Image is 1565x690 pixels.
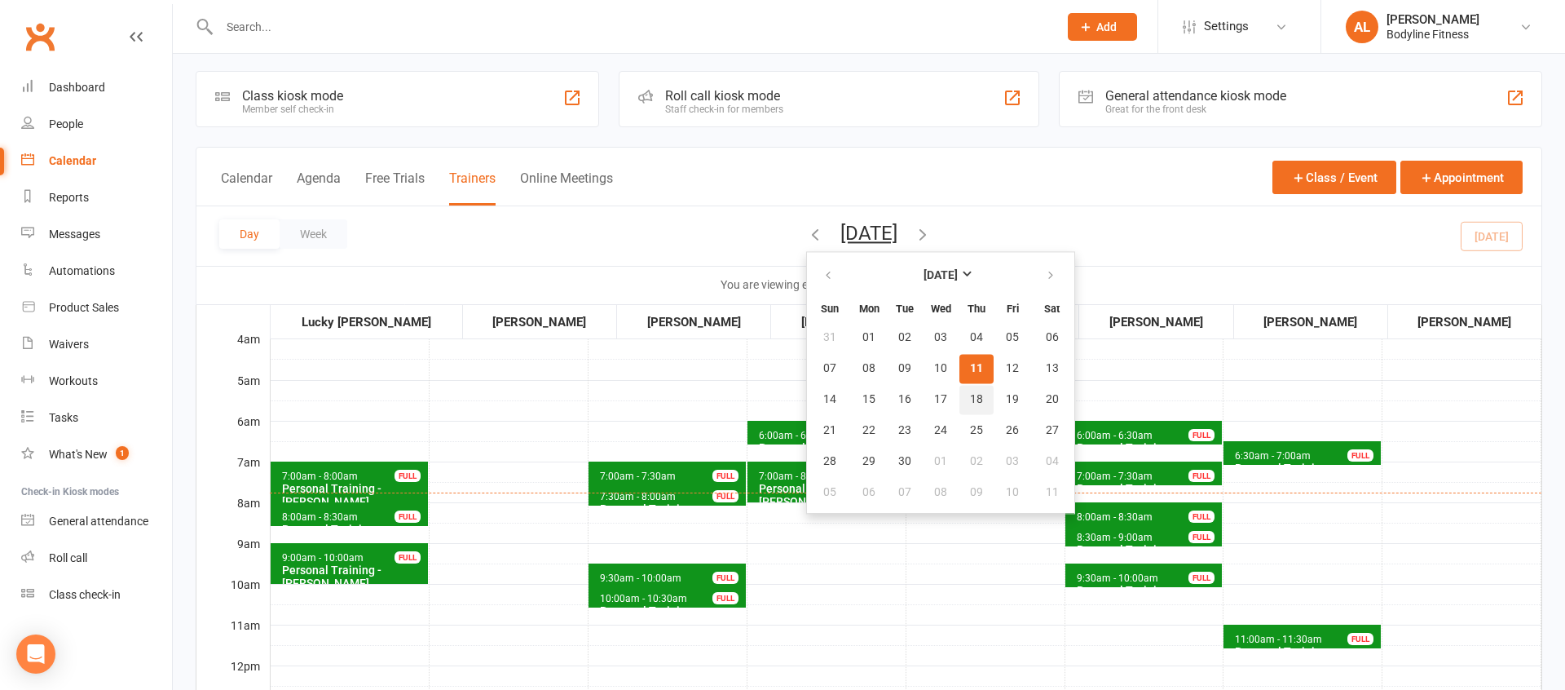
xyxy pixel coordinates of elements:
[924,478,958,507] button: 08
[1096,20,1117,33] span: Add
[599,471,677,482] span: 7:00am - 7:30am
[21,436,172,473] a: What's New1
[959,447,994,476] button: 02
[618,312,769,332] div: [PERSON_NAME]
[995,416,1029,445] button: 26
[934,362,947,375] span: 10
[281,482,425,508] div: Personal Training - [PERSON_NAME]
[1006,424,1019,437] span: 26
[1188,429,1215,441] div: FULL
[1046,393,1059,406] span: 20
[1076,543,1219,569] div: Personal Training - [PERSON_NAME]
[1031,354,1073,383] button: 13
[1076,584,1219,610] div: Personal Training - [PERSON_NAME]
[1386,12,1479,27] div: [PERSON_NAME]
[49,588,121,601] div: Class check-in
[196,576,270,617] div: 10am
[959,354,994,383] button: 11
[599,604,743,630] div: Personal Training - [PERSON_NAME]
[862,362,875,375] span: 08
[898,455,911,468] span: 30
[809,447,850,476] button: 28
[924,416,958,445] button: 24
[995,385,1029,414] button: 19
[888,354,922,383] button: 09
[898,393,911,406] span: 16
[1235,312,1386,332] div: [PERSON_NAME]
[934,393,947,406] span: 17
[196,617,270,657] div: 11am
[21,540,172,577] a: Roll call
[924,269,958,282] strong: [DATE]
[809,385,850,414] button: 14
[196,413,270,453] div: 6am
[823,424,836,437] span: 21
[862,486,875,499] span: 06
[1347,633,1373,645] div: FULL
[970,362,983,375] span: 11
[809,478,850,507] button: 05
[242,104,343,115] div: Member self check-in
[49,301,119,314] div: Product Sales
[1105,104,1286,115] div: Great for the front desk
[49,191,89,204] div: Reports
[1007,303,1019,315] small: Friday
[823,393,836,406] span: 14
[809,354,850,383] button: 07
[898,362,911,375] span: 09
[959,416,994,445] button: 25
[21,577,172,613] a: Class kiosk mode
[21,400,172,436] a: Tasks
[995,478,1029,507] button: 10
[823,331,836,344] span: 31
[21,143,172,179] a: Calendar
[21,363,172,400] a: Workouts
[21,503,172,540] a: General attendance kiosk mode
[712,592,738,604] div: FULL
[970,331,983,344] span: 04
[1046,424,1059,437] span: 27
[809,416,850,445] button: 21
[1076,441,1219,467] div: Personal Training - [PERSON_NAME]
[1076,471,1153,482] span: 7:00am - 7:30am
[1188,531,1215,543] div: FULL
[49,515,148,528] div: General attendance
[395,511,421,523] div: FULL
[49,228,100,241] div: Messages
[852,354,886,383] button: 08
[1204,8,1249,45] span: Settings
[21,69,172,106] a: Dashboard
[758,471,835,482] span: 7:00am - 8:00am
[721,278,835,291] strong: You are viewing events
[281,564,425,590] div: Personal Training - [PERSON_NAME]
[1234,645,1378,671] div: Personal Training - [PERSON_NAME]
[1346,11,1378,43] div: AL
[968,303,985,315] small: Thursday
[214,15,1047,38] input: Search...
[1046,486,1059,499] span: 11
[196,453,270,494] div: 7am
[21,179,172,216] a: Reports
[1105,88,1286,104] div: General attendance kiosk mode
[1080,312,1232,332] div: [PERSON_NAME]
[959,323,994,352] button: 04
[898,424,911,437] span: 23
[1031,323,1073,352] button: 06
[1076,511,1153,523] span: 8:00am - 8:30am
[271,312,461,332] div: Lucky [PERSON_NAME]
[116,446,129,460] span: 1
[280,219,347,249] button: Week
[395,470,421,482] div: FULL
[821,303,839,315] small: Sunday
[221,170,272,206] button: Calendar
[970,486,983,499] span: 09
[16,635,55,674] div: Open Intercom Messenger
[931,303,951,315] small: Wednesday
[823,362,836,375] span: 07
[924,447,958,476] button: 01
[934,331,947,344] span: 03
[1006,455,1019,468] span: 03
[20,16,60,57] a: Clubworx
[1031,447,1073,476] button: 04
[959,385,994,414] button: 18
